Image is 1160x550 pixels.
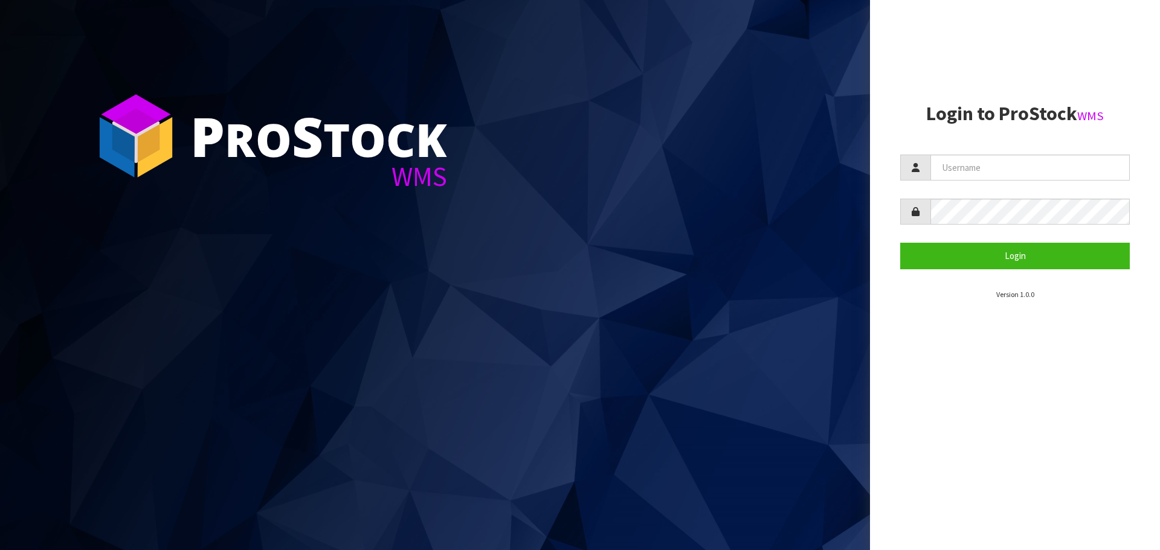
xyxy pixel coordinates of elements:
[91,91,181,181] img: ProStock Cube
[190,99,225,173] span: P
[930,155,1130,181] input: Username
[190,109,447,163] div: ro tock
[900,103,1130,124] h2: Login to ProStock
[996,290,1034,299] small: Version 1.0.0
[1077,108,1104,124] small: WMS
[900,243,1130,269] button: Login
[190,163,447,190] div: WMS
[292,99,323,173] span: S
